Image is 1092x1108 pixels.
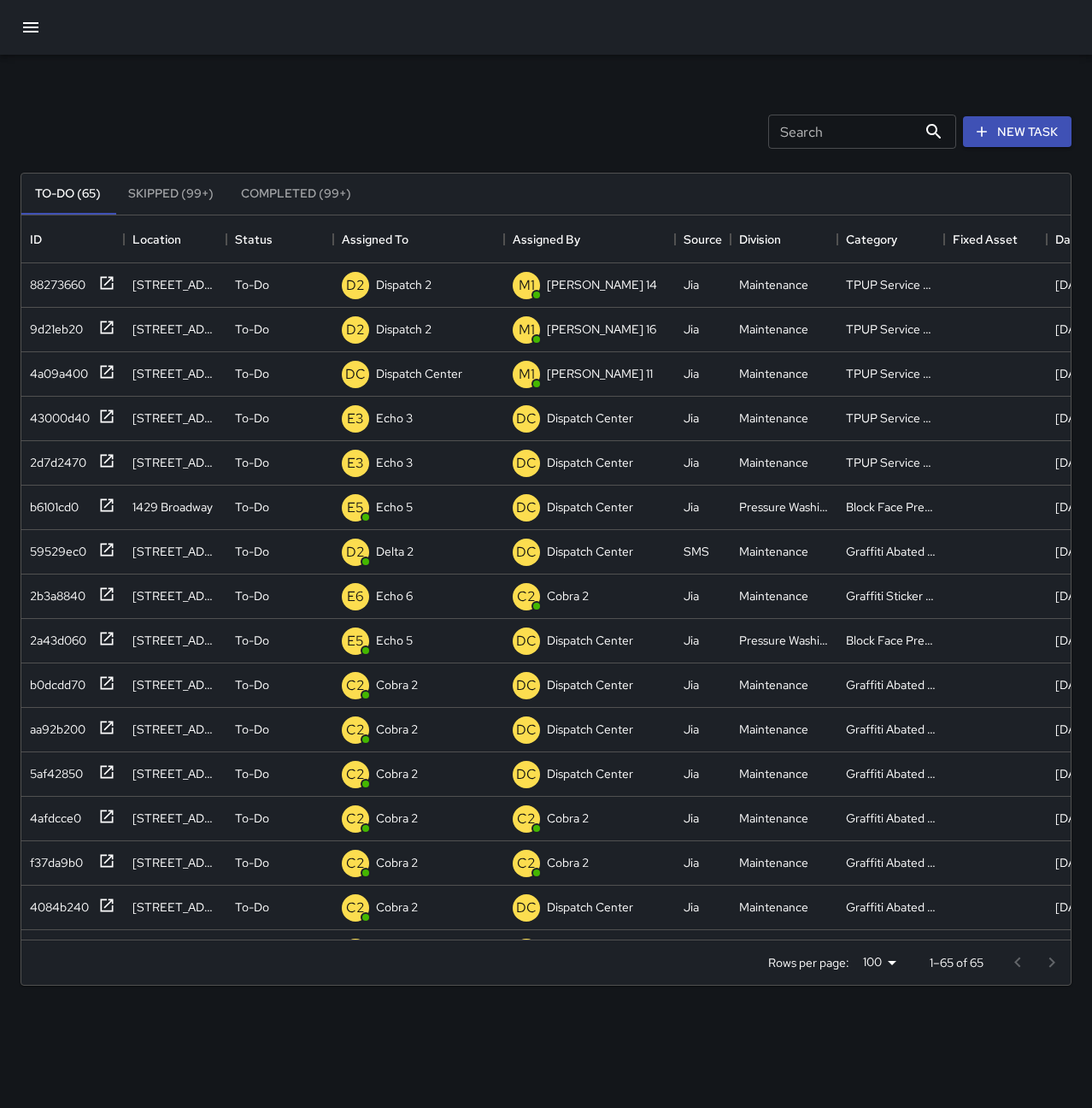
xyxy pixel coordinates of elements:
[226,215,333,263] div: Status
[132,899,218,916] div: 416 8th Street
[235,321,269,338] p: To-Do
[132,676,218,693] div: 1407 Franklin Street
[846,498,936,516] div: Block Face Pressure Washed
[684,632,699,649] div: Jia
[376,543,414,560] p: Delta 2
[547,632,633,649] p: Dispatch Center
[376,410,413,427] p: Echo 3
[739,498,829,516] div: Pressure Washing
[846,676,936,693] div: Graffiti Abated Large
[346,853,365,874] p: C2
[235,810,269,827] p: To-Do
[342,215,408,263] div: Assigned To
[517,809,536,829] p: C2
[684,454,699,471] div: Jia
[23,758,83,782] div: 5af42850
[235,276,269,293] p: To-Do
[23,625,86,649] div: 2a43d060
[684,676,699,693] div: Jia
[684,587,699,604] div: Jia
[846,276,936,293] div: TPUP Service Requested
[132,765,218,782] div: 831 Broadway
[739,321,808,338] div: Maintenance
[516,409,537,429] p: DC
[376,454,413,471] p: Echo 3
[846,454,936,471] div: TPUP Service Requested
[23,803,81,827] div: 4afdcce0
[846,810,936,827] div: Graffiti Abated Large
[235,899,269,916] p: To-Do
[731,215,837,263] div: Division
[739,676,808,693] div: Maintenance
[684,321,699,338] div: Jia
[235,215,273,263] div: Status
[547,854,589,871] p: Cobra 2
[235,410,269,427] p: To-Do
[376,810,418,827] p: Cobra 2
[376,365,462,382] p: Dispatch Center
[684,215,722,263] div: Source
[846,632,936,649] div: Block Face Pressure Washed
[846,410,936,427] div: TPUP Service Requested
[132,721,218,738] div: 416 8th Street
[23,669,85,693] div: b0dcdd70
[684,765,699,782] div: Jia
[235,854,269,871] p: To-Do
[235,632,269,649] p: To-Do
[235,765,269,782] p: To-Do
[516,720,537,740] p: DC
[684,899,699,916] div: Jia
[739,765,808,782] div: Maintenance
[547,454,633,471] p: Dispatch Center
[132,215,181,263] div: Location
[519,275,535,296] p: M1
[132,365,218,382] div: 2264 Webster Street
[21,174,114,215] button: To-Do (65)
[684,410,699,427] div: Jia
[132,498,213,516] div: 1429 Broadway
[30,215,42,263] div: ID
[23,403,90,427] div: 43000d40
[547,810,589,827] p: Cobra 2
[235,454,269,471] p: To-Do
[23,269,85,293] div: 88273660
[684,721,699,738] div: Jia
[132,321,218,338] div: 396 11th Street
[516,898,537,918] p: DC
[684,498,699,516] div: Jia
[547,543,633,560] p: Dispatch Center
[846,321,936,338] div: TPUP Service Requested
[376,765,418,782] p: Cobra 2
[547,365,653,382] p: [PERSON_NAME] 11
[23,447,86,471] div: 2d7d2470
[132,454,218,471] div: 2350 Harrison Street
[846,899,936,916] div: Graffiti Abated Large
[519,320,535,340] p: M1
[684,276,699,293] div: Jia
[516,631,537,651] p: DC
[953,215,1018,263] div: Fixed Asset
[376,899,418,916] p: Cobra 2
[547,276,657,293] p: [PERSON_NAME] 14
[347,631,364,651] p: E5
[347,409,364,429] p: E3
[684,810,699,827] div: Jia
[132,543,218,560] div: 2270 Broadway
[346,275,365,296] p: D2
[547,498,633,516] p: Dispatch Center
[739,454,808,471] div: Maintenance
[21,215,124,263] div: ID
[516,542,537,563] p: DC
[114,174,227,215] button: Skipped (99+)
[23,847,83,871] div: f37da9b0
[739,215,781,263] div: Division
[768,954,849,971] p: Rows per page:
[235,676,269,693] p: To-Do
[739,276,808,293] div: Maintenance
[132,587,218,604] div: 519 17th Street
[132,410,218,427] div: 1707 Webster Street
[944,215,1047,263] div: Fixed Asset
[739,854,808,871] div: Maintenance
[739,632,829,649] div: Pressure Washing
[347,453,364,474] p: E3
